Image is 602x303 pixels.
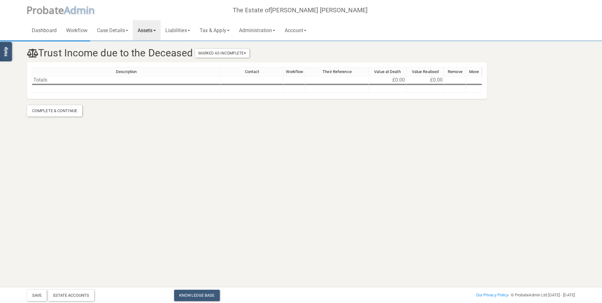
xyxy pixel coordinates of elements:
div: - © ProbateAdmin Ltd [DATE] - [DATE] [394,291,580,299]
a: Account [280,20,311,40]
button: Marked As Incomplete [195,49,249,58]
a: Assets [133,20,161,40]
span: dmin [70,3,95,17]
button: Save [27,290,47,301]
span: Value at Death [374,69,400,74]
span: Contact [245,69,259,74]
span: A [64,3,95,17]
span: Workflow [286,69,304,74]
a: Workflow [61,20,92,40]
a: Administration [234,20,280,40]
a: Knowledge Base [174,290,219,301]
td: £0.00 [406,76,444,84]
td: £0.00 [369,76,406,84]
span: Value Realised [412,69,439,74]
a: Case Details [92,20,133,40]
td: Totals [32,76,221,84]
a: Dashboard [27,20,61,40]
span: robate [32,3,64,17]
a: Liabilities [161,20,195,40]
span: Their Reference [322,69,352,74]
div: Estate Accounts [48,290,94,301]
span: Description [116,69,137,74]
span: Move [469,69,479,74]
h3: Trust Income due to the Deceased [22,48,487,59]
a: Tax & Apply [195,20,234,40]
div: Complete & Continue [27,105,82,117]
a: Our Privacy Policy [476,293,508,297]
span: Remove [448,69,463,74]
span: P [26,3,64,17]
